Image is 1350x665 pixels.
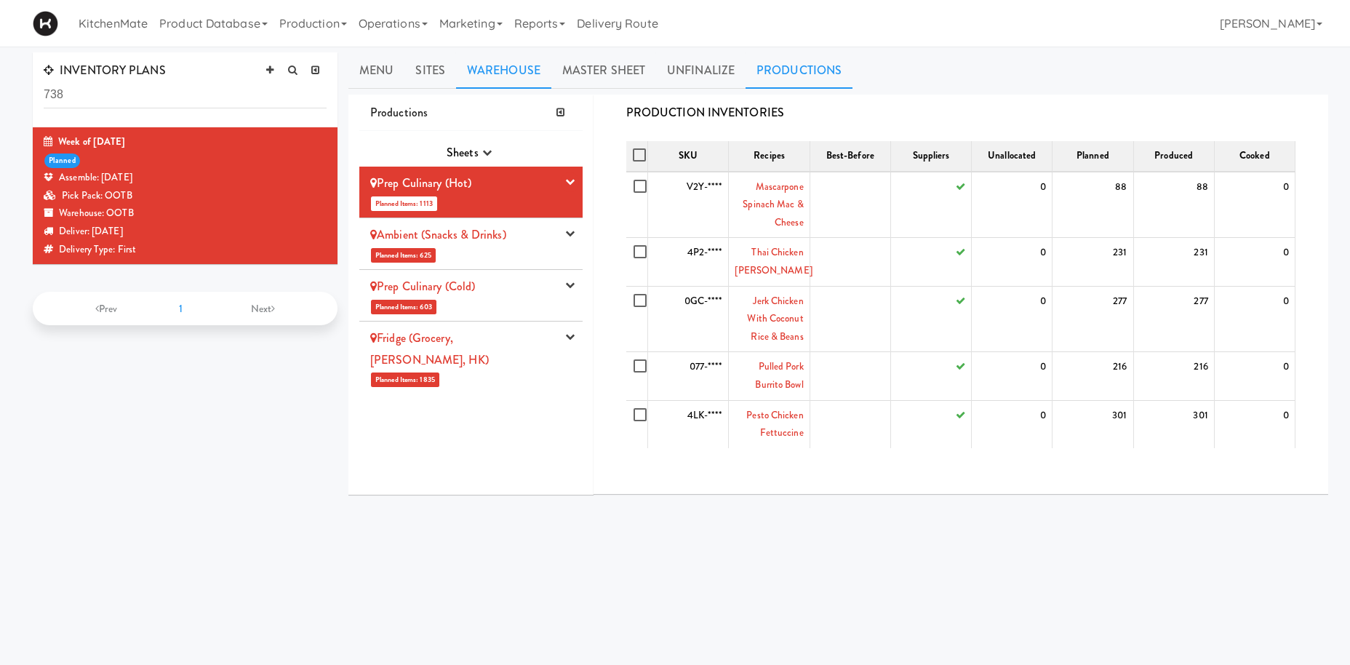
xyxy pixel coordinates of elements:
a: Mascarpone Spinach Mac & Cheese [743,180,803,229]
li: Ambient (Snacks & Drinks)Planned Items: 625 [359,218,583,270]
img: Micromart [33,11,58,36]
td: 277 [1053,286,1133,352]
td: 0 [1214,352,1295,400]
a: Warehouse [456,52,551,89]
td: 88 [1053,172,1133,238]
div: Assemble: [DATE] [44,169,327,187]
th: Produced [1133,141,1214,172]
span: INVENTORY PLANS [44,62,166,79]
div: planned [44,154,80,169]
td: 0 [1214,238,1295,286]
a: Unfinalize [656,52,746,89]
a: Productions [746,52,852,89]
tr: 077-****Pulled Pork Burrito Bowl02162160 [626,352,1295,400]
tr: 4P2-****Thai Chicken [PERSON_NAME]02312310 [626,238,1295,286]
th: Unallocated [972,141,1053,172]
a: Sites [404,52,456,89]
a: Thai Chicken [PERSON_NAME] [735,245,812,277]
td: 0 [1214,172,1295,238]
span: Planned Items: 1835 [371,373,439,387]
td: 0 [972,400,1053,448]
li: Prep Culinary (Hot)Planned Items: 1113 [359,167,583,218]
tr: 0GC-****Jerk Chicken with Coconut Rice & Beans02772770 [626,286,1295,352]
a: Pesto Chicken Fettuccine [746,408,803,440]
th: SKU [648,141,729,172]
th: Planned [1053,141,1133,172]
td: 301 [1053,400,1133,448]
div: Pick Pack: OOTB [44,187,327,205]
th: Suppliers [890,141,971,172]
div: Week of [DATE] [44,133,327,151]
td: 277 [1133,286,1214,352]
tr: 4LK-****Pesto Chicken Fettuccine03013010 [626,400,1295,448]
td: 88 [1133,172,1214,238]
td: 0 [1214,286,1295,352]
span: Planned Items: 625 [371,248,436,263]
a: Jerk Chicken with Coconut Rice & Beans [747,294,803,343]
div: Warehouse: OOTB [44,204,327,223]
th: Cooked [1214,141,1295,172]
td: 216 [1053,352,1133,400]
li: Prep Culinary (Cold)Planned Items: 603 [359,270,583,322]
a: Menu [348,52,404,89]
span: Productions [370,104,428,121]
span: Sheets [447,144,479,161]
a: Prep Culinary (Cold) [370,278,475,295]
div: Delivery Type: First [44,241,327,259]
li: Week of [DATE]plannedAssemble: [DATE]Pick Pack: OOTBWarehouse: OOTBDeliver: [DATE]Delivery Type: ... [33,127,337,264]
td: 0 [1214,400,1295,448]
a: Pulled Pork Burrito Bowl [755,359,803,391]
a: Fridge (Grocery, [PERSON_NAME], HK) [370,330,489,368]
tr: V2Y-****Mascarpone Spinach Mac & Cheese088880 [626,172,1295,238]
th: Best-Before [810,141,890,172]
input: Search Inventory Plans [44,81,327,108]
span: Planned Items: 603 [371,300,436,314]
td: 301 [1133,400,1214,448]
span: PRODUCTION INVENTORIES [626,104,784,121]
td: 0 [972,352,1053,400]
span: Planned Items: 1113 [371,196,437,211]
td: 0 [972,172,1053,238]
li: Fridge (Grocery, [PERSON_NAME], HK)Planned Items: 1835 [359,322,583,394]
a: Master Sheet [551,52,656,89]
a: Ambient (Snacks & Drinks) [370,226,506,243]
th: Recipes [729,141,810,172]
td: 231 [1053,238,1133,286]
a: Prep Culinary (Hot) [370,175,471,191]
span: 1 [179,301,183,316]
td: 216 [1133,352,1214,400]
td: 231 [1133,238,1214,286]
td: 0 [972,238,1053,286]
td: 0 [972,286,1053,352]
div: Deliver: [DATE] [44,223,327,241]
